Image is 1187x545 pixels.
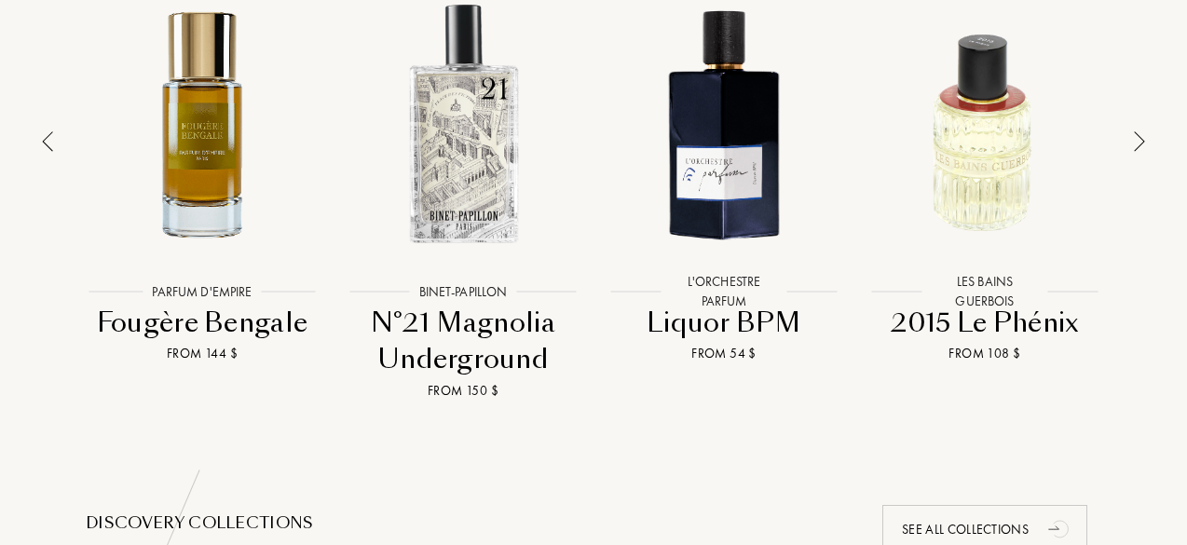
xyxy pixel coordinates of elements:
[143,282,261,302] div: Parfum d'Empire
[662,272,787,311] div: L'Orchestre Parfum
[86,512,1101,535] div: Discovery collections
[922,272,1048,311] div: Les Bains Guerbois
[598,344,850,363] div: From 54 $
[337,305,589,378] div: N°21 Magnolia Underground
[76,305,328,341] div: Fougère Bengale
[76,344,328,363] div: From 144 $
[859,305,1111,341] div: 2015 Le Phénix
[42,131,53,152] img: arrow_thin_left.png
[337,381,589,401] div: From 150 $
[598,305,850,341] div: Liquor BPM
[1134,131,1145,152] img: arrow_thin.png
[859,344,1111,363] div: From 108 $
[410,282,517,302] div: Binet-Papillon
